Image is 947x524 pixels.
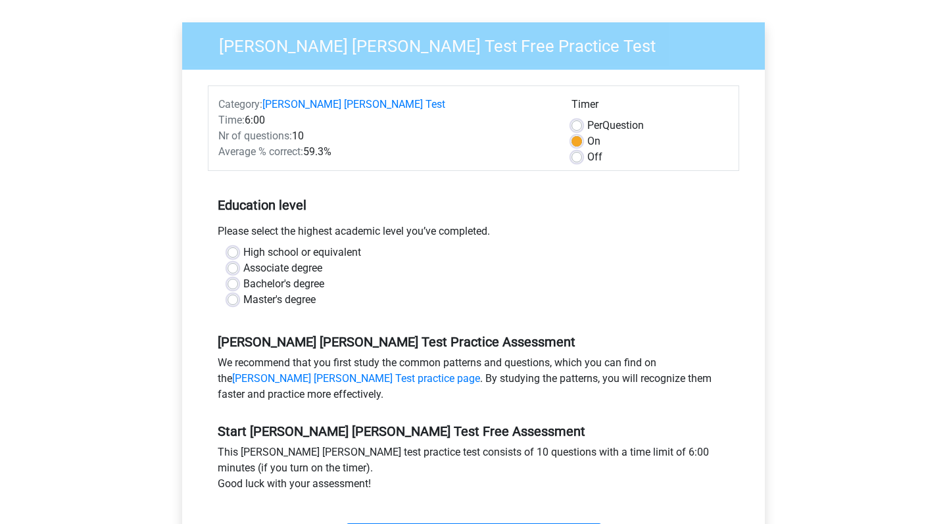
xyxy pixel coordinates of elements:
[587,118,644,133] label: Question
[243,260,322,276] label: Associate degree
[208,444,739,497] div: This [PERSON_NAME] [PERSON_NAME] test practice test consists of 10 questions with a time limit of...
[218,98,262,110] span: Category:
[208,144,562,160] div: 59.3%
[243,245,361,260] label: High school or equivalent
[208,355,739,408] div: We recommend that you first study the common patterns and questions, which you can find on the . ...
[218,145,303,158] span: Average % correct:
[218,130,292,142] span: Nr of questions:
[208,128,562,144] div: 10
[587,149,602,165] label: Off
[218,334,729,350] h5: [PERSON_NAME] [PERSON_NAME] Test Practice Assessment
[218,192,729,218] h5: Education level
[243,292,316,308] label: Master's degree
[203,31,755,57] h3: [PERSON_NAME] [PERSON_NAME] Test Free Practice Test
[262,98,445,110] a: [PERSON_NAME] [PERSON_NAME] Test
[218,423,729,439] h5: Start [PERSON_NAME] [PERSON_NAME] Test Free Assessment
[208,112,562,128] div: 6:00
[587,119,602,131] span: Per
[208,224,739,245] div: Please select the highest academic level you’ve completed.
[571,97,729,118] div: Timer
[587,133,600,149] label: On
[243,276,324,292] label: Bachelor's degree
[232,372,480,385] a: [PERSON_NAME] [PERSON_NAME] Test practice page
[218,114,245,126] span: Time:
